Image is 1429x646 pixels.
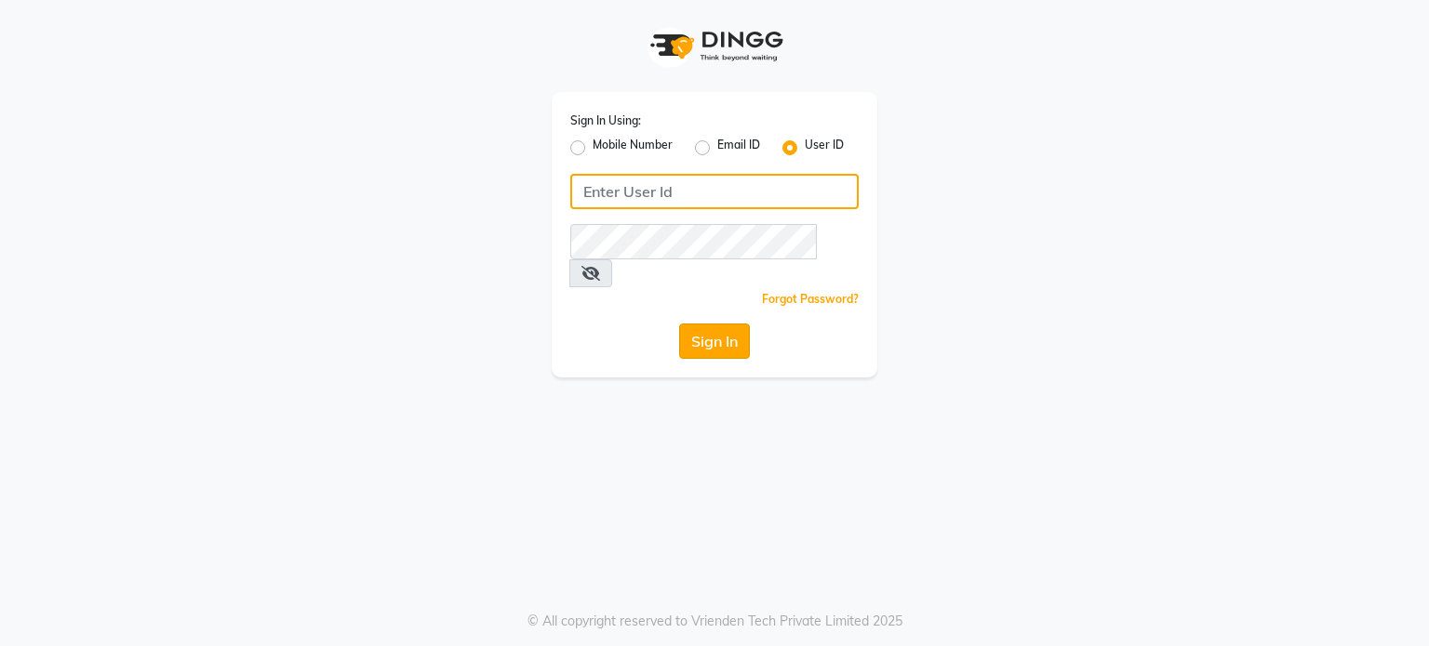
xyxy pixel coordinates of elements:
[717,137,760,159] label: Email ID
[640,19,789,73] img: logo1.svg
[570,112,641,129] label: Sign In Using:
[762,292,859,306] a: Forgot Password?
[805,137,844,159] label: User ID
[570,174,859,209] input: Username
[570,224,817,259] input: Username
[593,137,673,159] label: Mobile Number
[679,323,750,359] button: Sign In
